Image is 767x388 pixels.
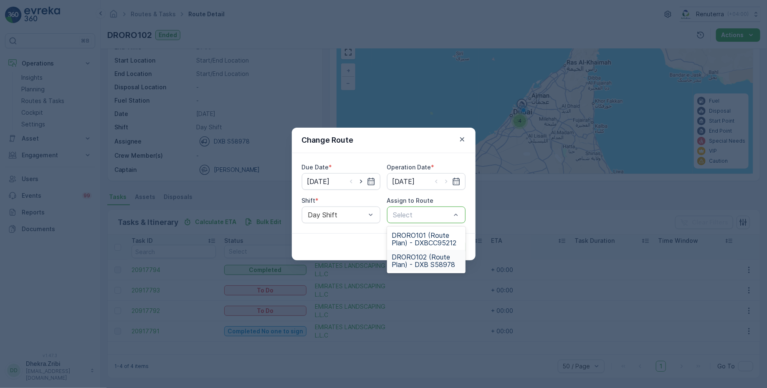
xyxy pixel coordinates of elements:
input: dd/mm/yyyy [387,173,466,190]
label: Assign to Route [387,197,434,204]
label: Operation Date [387,164,431,171]
span: DRORO102 (Route Plan) - DXB S58978 [392,253,461,268]
input: dd/mm/yyyy [302,173,380,190]
span: DRORO101 (Route Plan) - DXBCC95212 [392,232,461,247]
p: Change Route [302,134,354,146]
p: Select [393,210,451,220]
label: Shift [302,197,316,204]
label: Due Date [302,164,329,171]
